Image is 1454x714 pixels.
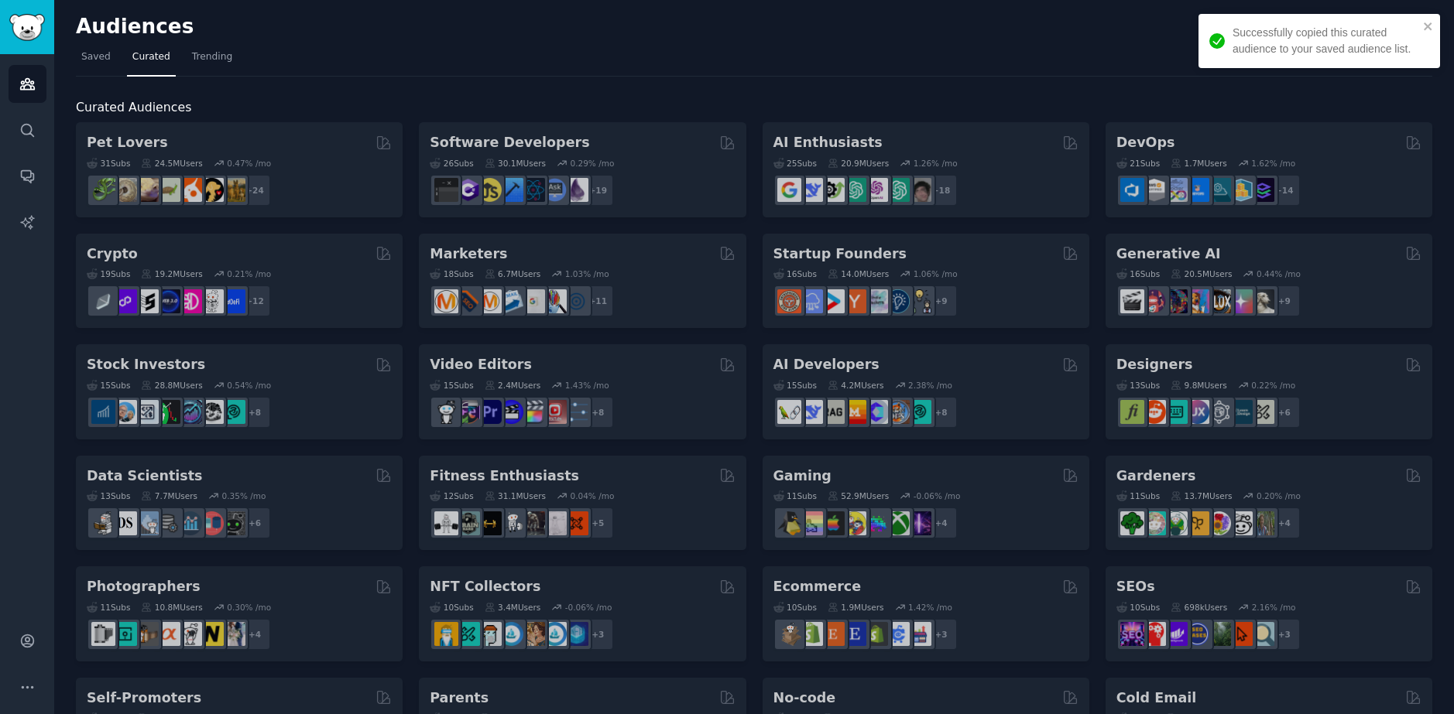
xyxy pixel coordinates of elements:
[76,98,191,118] span: Curated Audiences
[132,50,170,64] span: Curated
[76,15,1307,39] h2: Audiences
[1233,25,1418,57] div: Successfully copied this curated audience to your saved audience list.
[127,45,176,77] a: Curated
[9,14,45,41] img: GummySearch logo
[187,45,238,77] a: Trending
[1423,20,1434,32] button: close
[192,50,232,64] span: Trending
[81,50,111,64] span: Saved
[76,45,116,77] a: Saved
